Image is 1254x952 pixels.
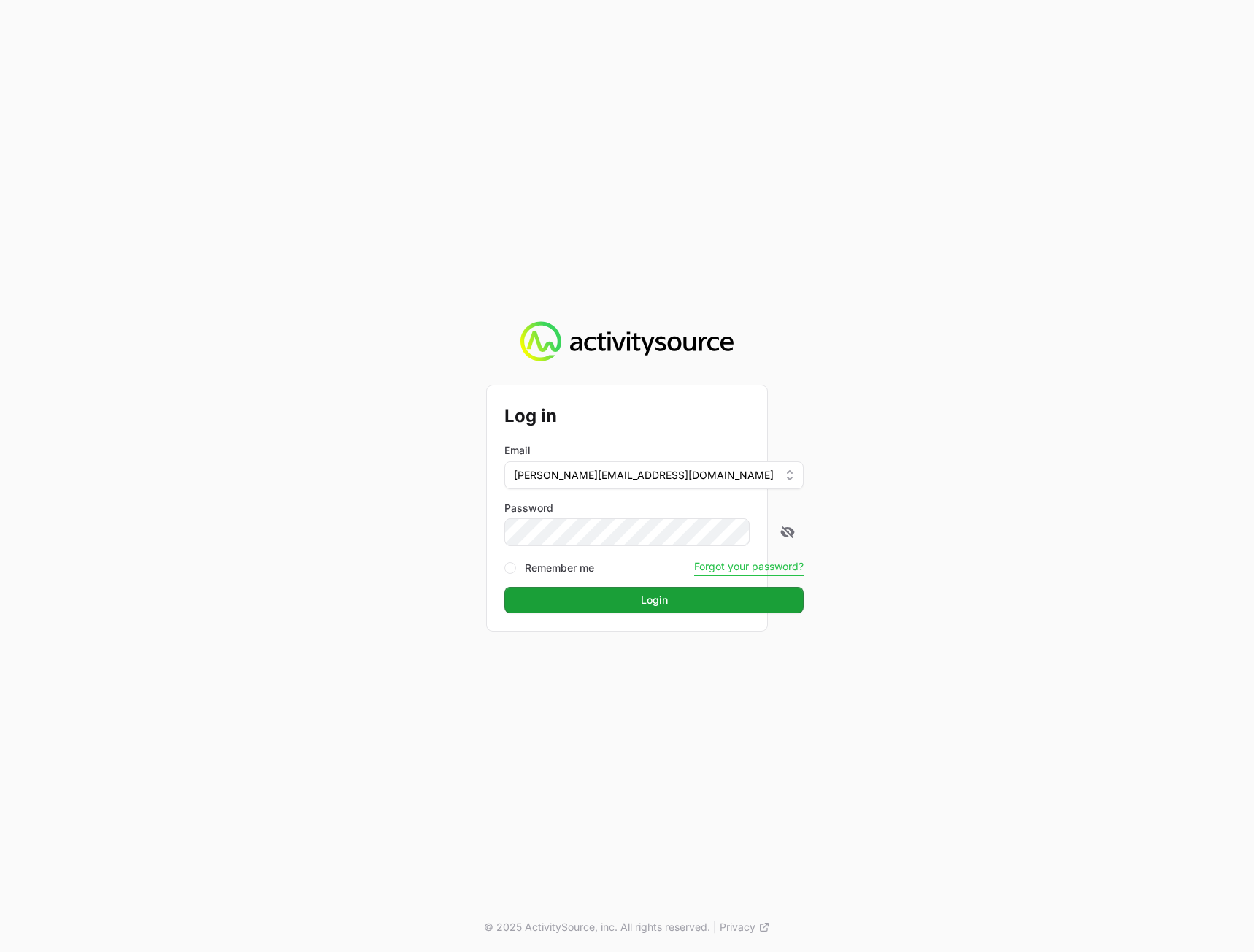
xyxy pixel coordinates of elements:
img: Activity Source [520,321,733,362]
button: Forgot your password? [694,560,804,573]
span: [PERSON_NAME][EMAIL_ADDRESS][DOMAIN_NAME] [514,468,774,483]
span: Login [641,591,668,609]
label: Email [504,443,531,458]
label: Remember me [525,561,594,575]
p: © 2025 ActivitySource, inc. All rights reserved. [484,920,710,934]
label: Password [504,501,804,515]
button: Login [504,587,804,613]
button: [PERSON_NAME][EMAIL_ADDRESS][DOMAIN_NAME] [504,461,804,489]
a: Privacy [720,920,770,934]
h2: Log in [504,403,804,429]
span: | [713,920,717,934]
